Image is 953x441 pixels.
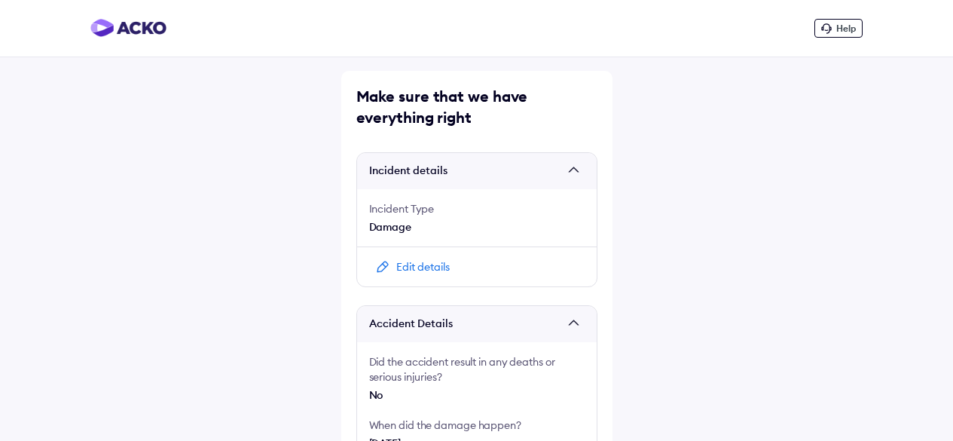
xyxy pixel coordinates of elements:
span: Accident Details [369,317,562,332]
span: Help [836,23,856,34]
div: Make sure that we have everything right [356,86,597,128]
span: Incident details [369,164,562,179]
div: Damage [369,219,585,234]
div: No [369,387,585,403]
div: When did the damage happen? [369,418,585,433]
div: Incident Type [369,201,585,216]
img: horizontal-gradient.png [90,19,166,37]
div: Did the accident result in any deaths or serious injuries? [369,354,585,384]
div: Edit details [396,259,450,274]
